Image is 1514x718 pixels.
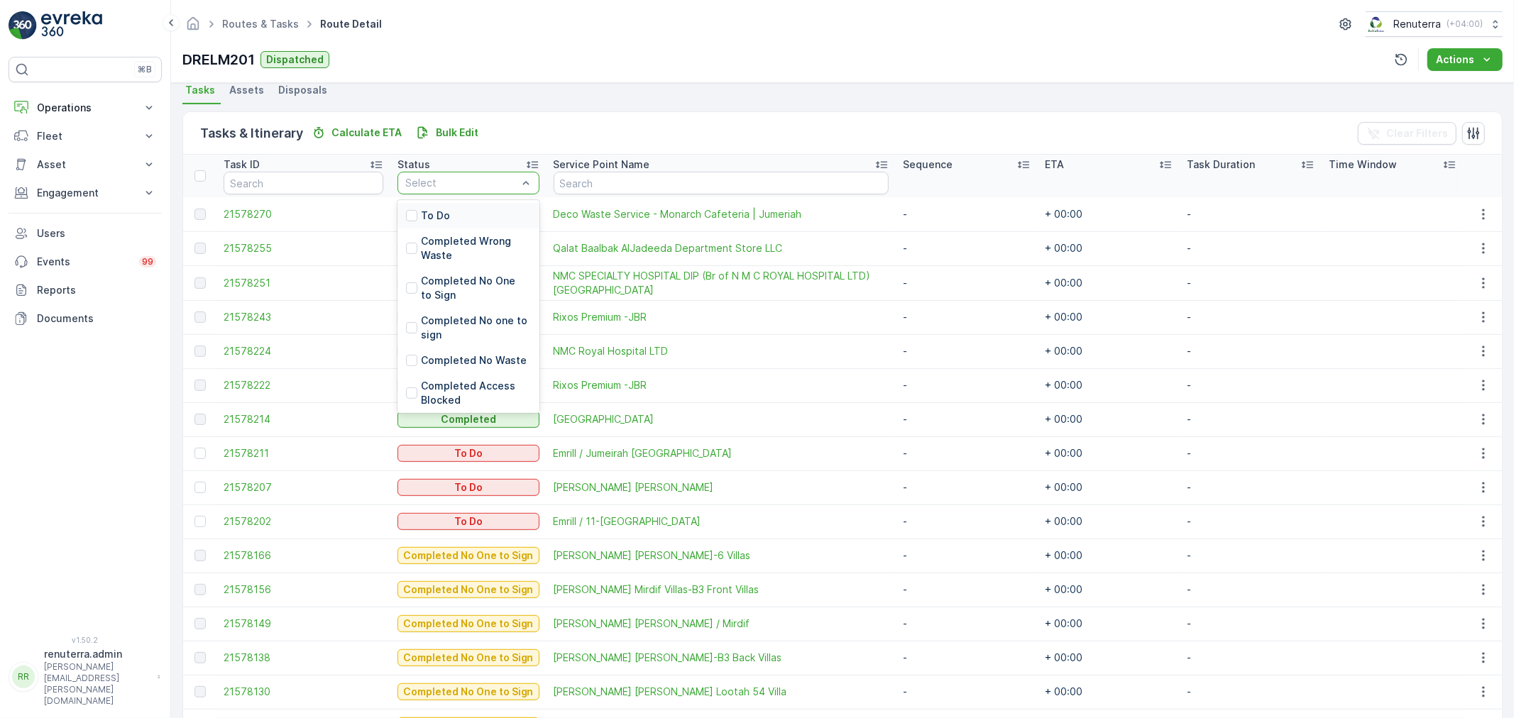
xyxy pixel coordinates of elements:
[194,686,206,697] div: Toggle Row Selected
[554,172,889,194] input: Search
[397,411,539,428] button: Completed
[224,378,383,392] span: 21578222
[896,231,1038,265] td: -
[421,274,531,302] p: Completed No One to Sign
[410,124,484,141] button: Bulk Edit
[1038,470,1180,504] td: + 00:00
[1447,18,1483,30] p: ( +04:00 )
[1038,197,1180,231] td: + 00:00
[397,547,539,564] button: Completed No One to Sign
[554,158,650,172] p: Service Point Name
[405,176,517,190] p: Select
[224,514,383,529] a: 21578202
[896,402,1038,436] td: -
[224,207,383,221] a: 21578270
[1045,158,1064,172] p: ETA
[903,158,953,172] p: Sequence
[266,53,324,67] p: Dispatched
[1436,53,1474,67] p: Actions
[454,446,483,460] p: To Do
[9,122,162,150] button: Fleet
[9,647,162,707] button: RRrenuterra.admin[PERSON_NAME][EMAIL_ADDRESS][PERSON_NAME][DOMAIN_NAME]
[194,346,206,357] div: Toggle Row Selected
[9,11,37,40] img: logo
[185,83,215,97] span: Tasks
[421,234,531,263] p: Completed Wrong Waste
[224,651,383,665] span: 21578138
[1358,122,1457,145] button: Clear Filters
[1180,538,1322,573] td: -
[194,311,206,323] div: Toggle Row Selected
[554,412,889,426] a: Al Zahra Hospital
[454,514,483,529] p: To Do
[1180,573,1322,607] td: -
[194,209,206,220] div: Toggle Row Selected
[1180,402,1322,436] td: -
[9,636,162,644] span: v 1.50.2
[37,311,156,326] p: Documents
[1427,48,1503,71] button: Actions
[896,504,1038,538] td: -
[403,582,534,597] p: Completed No One to Sign
[421,379,531,407] p: Completed Access Blocked
[1038,641,1180,675] td: + 00:00
[397,683,539,700] button: Completed No One to Sign
[37,283,156,297] p: Reports
[224,276,383,290] a: 21578251
[896,470,1038,504] td: -
[1180,231,1322,265] td: -
[554,514,889,529] span: Emrill / 11-[GEOGRAPHIC_DATA]
[896,334,1038,368] td: -
[1038,538,1180,573] td: + 00:00
[397,445,539,462] button: To Do
[421,209,450,223] p: To Do
[397,158,430,172] p: Status
[896,573,1038,607] td: -
[1366,16,1388,32] img: Screenshot_2024-07-26_at_13.33.01.png
[1180,675,1322,709] td: -
[554,617,889,631] a: Mr. Abdulla Ali Abdulla / Mirdif
[224,617,383,631] a: 21578149
[896,197,1038,231] td: -
[1393,17,1441,31] p: Renuterra
[1038,573,1180,607] td: + 00:00
[896,675,1038,709] td: -
[138,64,152,75] p: ⌘B
[554,480,889,495] span: [PERSON_NAME] [PERSON_NAME]
[182,49,255,70] p: DRELM201
[554,617,889,631] span: [PERSON_NAME] [PERSON_NAME] / Mirdif
[224,480,383,495] span: 21578207
[896,607,1038,641] td: -
[397,581,539,598] button: Completed No One to Sign
[1038,300,1180,334] td: + 00:00
[194,618,206,629] div: Toggle Row Selected
[41,11,102,40] img: logo_light-DOdMpM7g.png
[1180,368,1322,402] td: -
[224,158,260,172] p: Task ID
[554,582,889,597] a: Abdulla Al Falasi Mirdif Villas-B3 Front Villas
[554,446,889,460] a: Emrill / Jumeirah Villa Jumeirah
[454,480,483,495] p: To Do
[1038,504,1180,538] td: + 00:00
[306,124,407,141] button: Calculate ETA
[403,617,534,631] p: Completed No One to Sign
[194,584,206,595] div: Toggle Row Selected
[222,18,299,30] a: Routes & Tasks
[554,480,889,495] a: Saadi Abdulrahim Hasan Alrais
[1038,675,1180,709] td: + 00:00
[397,649,539,666] button: Completed No One to Sign
[229,83,264,97] span: Assets
[554,685,889,699] span: [PERSON_NAME] [PERSON_NAME] Lootah 54 Villa
[224,310,383,324] a: 21578243
[9,94,162,122] button: Operations
[896,265,1038,300] td: -
[421,353,527,368] p: Completed No Waste
[224,172,383,194] input: Search
[403,651,534,665] p: Completed No One to Sign
[194,516,206,527] div: Toggle Row Selected
[554,241,889,255] span: Qalat Baalbak AlJadeeda Department Store LLC
[194,482,206,493] div: Toggle Row Selected
[194,414,206,425] div: Toggle Row Selected
[554,582,889,597] span: [PERSON_NAME] Mirdif Villas-B3 Front Villas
